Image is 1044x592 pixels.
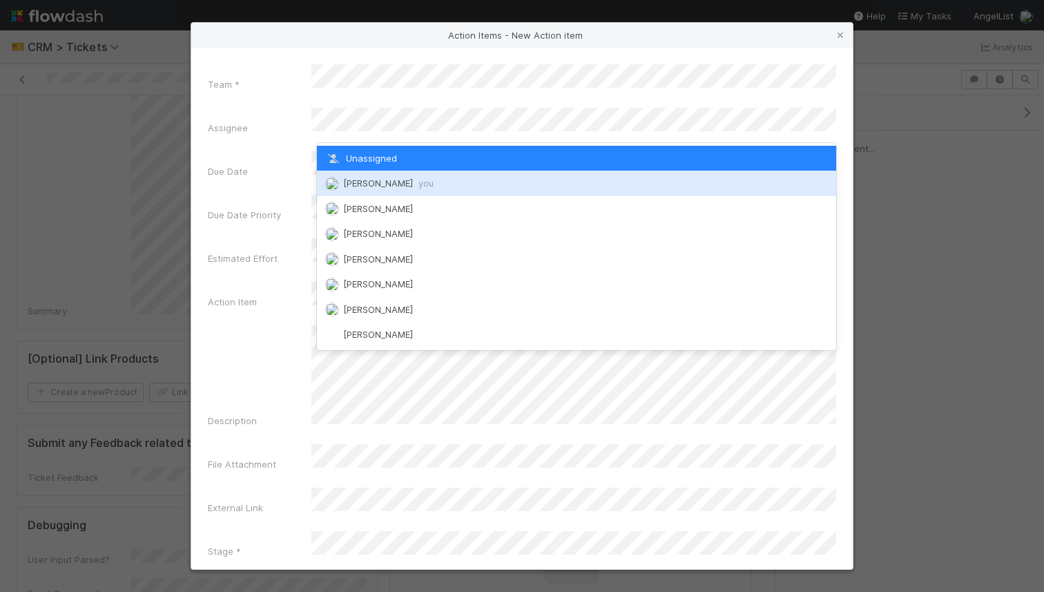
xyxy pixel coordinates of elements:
label: Estimated Effort [208,251,278,265]
img: avatar_d2b43477-63dc-4e62-be5b-6fdd450c05a1.png [325,177,339,191]
span: [PERSON_NAME] [343,304,413,315]
label: External Link [208,501,263,515]
label: Due Date Priority [208,208,281,222]
label: File Attachment [208,457,276,471]
span: [PERSON_NAME] [343,228,413,239]
img: avatar_a30eae2f-1634-400a-9e21-710cfd6f71f0.png [325,227,339,241]
span: [PERSON_NAME] [343,329,413,340]
label: Assignee [208,121,248,135]
span: you [418,178,434,189]
img: avatar_df83acd9-d480-4d6e-a150-67f005a3ea0d.png [325,202,339,216]
span: Unassigned [325,153,397,164]
img: avatar_628a5c20-041b-43d3-a441-1958b262852b.png [325,252,339,266]
label: Team * [208,77,240,91]
label: Due Date [208,164,248,178]
label: Description [208,414,257,428]
img: avatar_34f05275-b011-483d-b245-df8db41250f6.png [325,328,339,342]
div: Action Items - New Action item [191,23,853,48]
label: Action Item [208,295,257,309]
span: [PERSON_NAME] [343,203,413,214]
img: avatar_12dd09bb-393f-4edb-90ff-b12147216d3f.png [325,278,339,292]
span: [PERSON_NAME] [343,254,413,265]
span: [PERSON_NAME] [343,278,413,289]
label: Stage * [208,544,241,558]
span: [PERSON_NAME] [343,178,434,189]
img: avatar_d6b50140-ca82-482e-b0bf-854821fc5d82.png [325,303,339,316]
